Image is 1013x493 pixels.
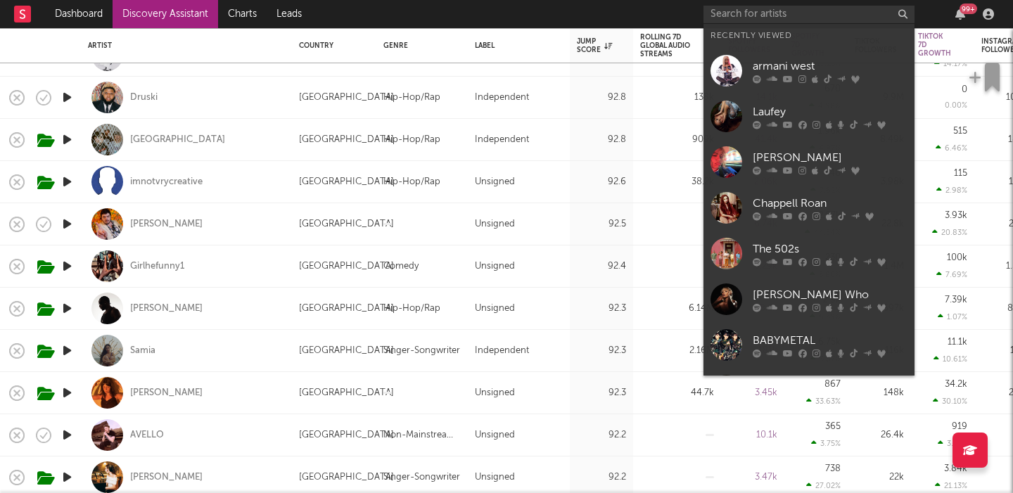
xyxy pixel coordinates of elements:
[753,241,907,257] div: The 502s
[954,169,967,178] div: 115
[299,216,394,233] div: [GEOGRAPHIC_DATA]
[130,345,155,357] a: Samia
[944,464,967,473] div: 3.84k
[855,427,904,444] div: 26.4k
[577,342,626,359] div: 92.3
[640,174,714,191] div: 38.2k
[299,89,394,106] div: [GEOGRAPHIC_DATA]
[475,258,515,275] div: Unsigned
[936,186,967,195] div: 2.98 %
[935,481,967,490] div: 21.13 %
[945,380,967,389] div: 34.2k
[640,300,714,317] div: 6.14M
[811,439,841,448] div: 3.75 %
[728,385,777,402] div: 3.45k
[955,8,965,20] button: 99+
[703,368,915,414] a: [PERSON_NAME]
[130,260,184,273] a: Girlhefunny1
[952,422,967,431] div: 919
[577,132,626,148] div: 92.8
[703,48,915,94] a: armani west
[475,89,529,106] div: Independent
[640,132,714,148] div: 909k
[953,127,967,136] div: 515
[824,380,841,389] div: 867
[703,322,915,368] a: BABYMETAL
[703,6,915,23] input: Search for artists
[640,342,714,359] div: 2.16M
[299,342,394,359] div: [GEOGRAPHIC_DATA]
[934,59,967,68] div: 14.17 %
[299,427,394,444] div: [GEOGRAPHIC_DATA]
[753,58,907,75] div: armani west
[577,469,626,486] div: 92.2
[945,295,967,305] div: 7.39k
[945,102,967,110] div: 0.00 %
[299,132,394,148] div: [GEOGRAPHIC_DATA]
[825,422,841,431] div: 365
[703,276,915,322] a: [PERSON_NAME] Who
[475,300,515,317] div: Unsigned
[945,211,967,220] div: 3.93k
[383,41,454,50] div: Genre
[383,258,419,275] div: Comedy
[299,385,394,402] div: [GEOGRAPHIC_DATA]
[933,397,967,406] div: 30.10 %
[299,174,394,191] div: [GEOGRAPHIC_DATA]
[936,270,967,279] div: 7.69 %
[383,427,461,444] div: Non-Mainstream Electronic
[806,481,841,490] div: 27.02 %
[475,469,515,486] div: Unsigned
[932,228,967,237] div: 20.83 %
[577,216,626,233] div: 92.5
[938,312,967,321] div: 1.07 %
[728,469,777,486] div: 3.47k
[130,387,203,399] a: [PERSON_NAME]
[88,41,278,50] div: Artist
[383,342,460,359] div: Singer-Songwriter
[640,33,693,58] div: Rolling 7D Global Audio Streams
[825,464,841,473] div: 738
[728,427,777,444] div: 10.1k
[753,149,907,166] div: [PERSON_NAME]
[299,41,362,50] div: Country
[130,176,203,188] a: imnotvrycreative
[130,429,164,442] div: AVELLO
[753,195,907,212] div: Chappell Roan
[130,471,203,484] a: [PERSON_NAME]
[299,258,394,275] div: [GEOGRAPHIC_DATA]
[577,89,626,106] div: 92.8
[383,174,440,191] div: Hip-Hop/Rap
[640,89,714,106] div: 138k
[577,174,626,191] div: 92.6
[475,41,556,50] div: Label
[130,302,203,315] a: [PERSON_NAME]
[934,354,967,364] div: 10.61 %
[130,218,203,231] a: [PERSON_NAME]
[947,253,967,262] div: 100k
[475,427,515,444] div: Unsigned
[577,427,626,444] div: 92.2
[475,342,529,359] div: Independent
[130,91,158,104] a: Druski
[855,469,904,486] div: 22k
[577,300,626,317] div: 92.3
[703,231,915,276] a: The 502s
[383,132,440,148] div: Hip-Hop/Rap
[703,185,915,231] a: Chappell Roan
[130,134,225,146] div: [GEOGRAPHIC_DATA]
[475,132,529,148] div: Independent
[753,332,907,349] div: BABYMETAL
[753,103,907,120] div: Laufey
[703,94,915,139] a: Laufey
[703,139,915,185] a: [PERSON_NAME]
[855,385,904,402] div: 148k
